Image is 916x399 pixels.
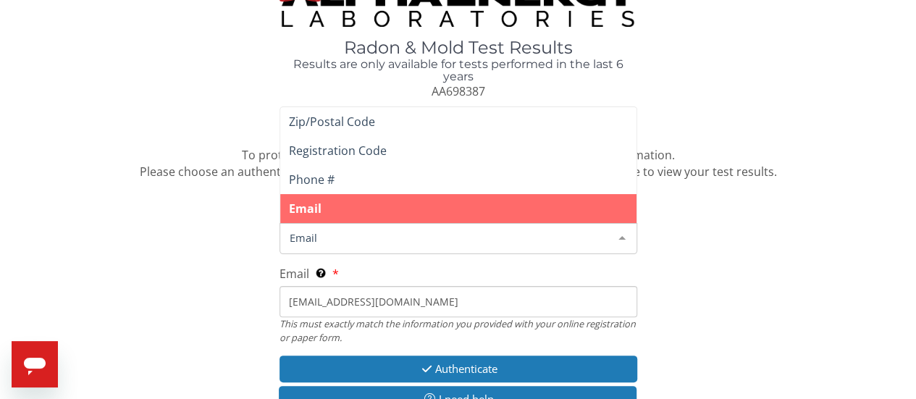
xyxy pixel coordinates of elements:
div: This must exactly match the information you provided with your online registration or paper form. [280,317,637,344]
span: AA698387 [432,83,485,99]
span: Registration Code [289,143,387,159]
span: Email [289,201,322,217]
span: Phone # [289,172,335,188]
h1: Radon & Mold Test Results [280,38,637,57]
span: Email [280,266,309,282]
span: Email [286,230,608,245]
button: Authenticate [280,356,637,382]
span: Zip/Postal Code [289,114,375,130]
span: To protect your confidential test results, we need to confirm some information. Please choose an ... [140,147,777,180]
h4: Results are only available for tests performed in the last 6 years [280,58,637,83]
iframe: Button to launch messaging window [12,341,58,387]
